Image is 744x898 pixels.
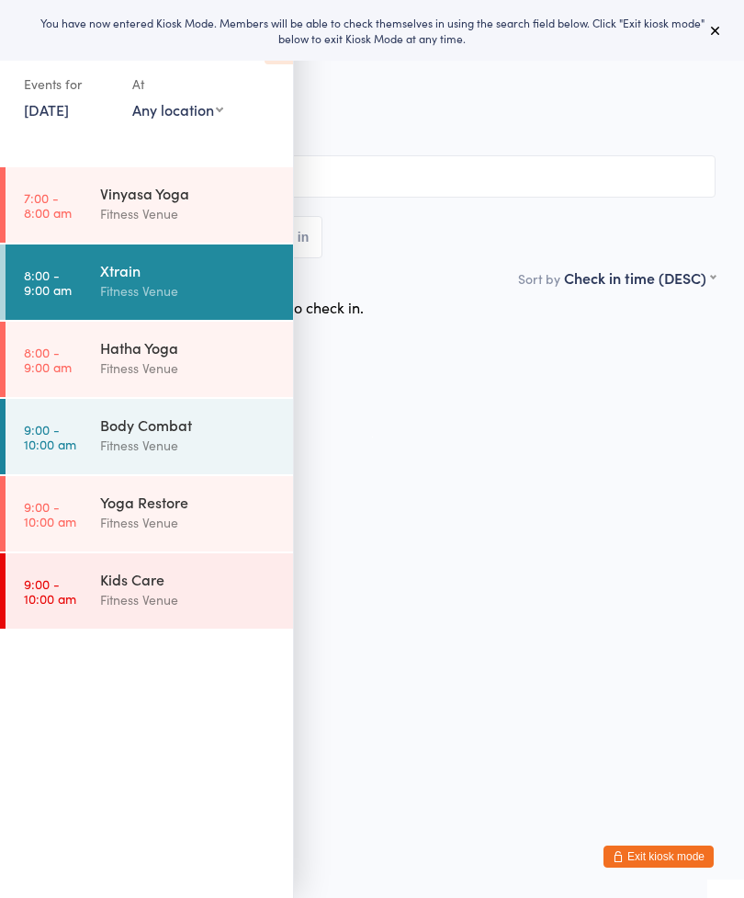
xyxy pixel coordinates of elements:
a: 8:00 -9:00 amXtrainFitness Venue [6,244,293,320]
time: 7:00 - 8:00 am [24,190,72,220]
div: Fitness Venue [100,435,277,456]
div: Fitness Venue [100,512,277,533]
time: 9:00 - 10:00 am [24,499,76,529]
time: 9:00 - 10:00 am [24,576,76,606]
div: Fitness Venue [100,589,277,610]
div: Fitness Venue [100,280,277,301]
input: Search [28,155,716,198]
span: [DATE] 8:00am [28,85,687,104]
a: 9:00 -10:00 amKids CareFitness Venue [6,553,293,629]
div: Xtrain [100,260,277,280]
time: 8:00 - 9:00 am [24,267,72,297]
a: 7:00 -8:00 amVinyasa YogaFitness Venue [6,167,293,243]
a: 8:00 -9:00 amHatha YogaFitness Venue [6,322,293,397]
div: At [132,69,223,99]
a: 9:00 -10:00 amBody CombatFitness Venue [6,399,293,474]
div: Fitness Venue [100,203,277,224]
time: 9:00 - 10:00 am [24,422,76,451]
label: Sort by [518,269,560,288]
div: Any location [132,99,223,119]
div: Kids Care [100,569,277,589]
div: Fitness Venue [100,358,277,379]
button: Exit kiosk mode [603,846,714,868]
time: 8:00 - 9:00 am [24,345,72,374]
div: Events for [24,69,114,99]
div: Hatha Yoga [100,337,277,358]
div: Check in time (DESC) [564,267,716,288]
div: Yoga Restore [100,492,277,512]
a: 9:00 -10:00 amYoga RestoreFitness Venue [6,476,293,551]
div: You have now entered Kiosk Mode. Members will be able to check themselves in using the search fie... [29,15,715,46]
span: Group Fitness [28,122,716,141]
a: [DATE] [24,99,69,119]
span: Fitness Venue [28,104,687,122]
div: Body Combat [100,415,277,435]
h2: Xtrain Check-in [28,46,716,76]
div: Vinyasa Yoga [100,183,277,203]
